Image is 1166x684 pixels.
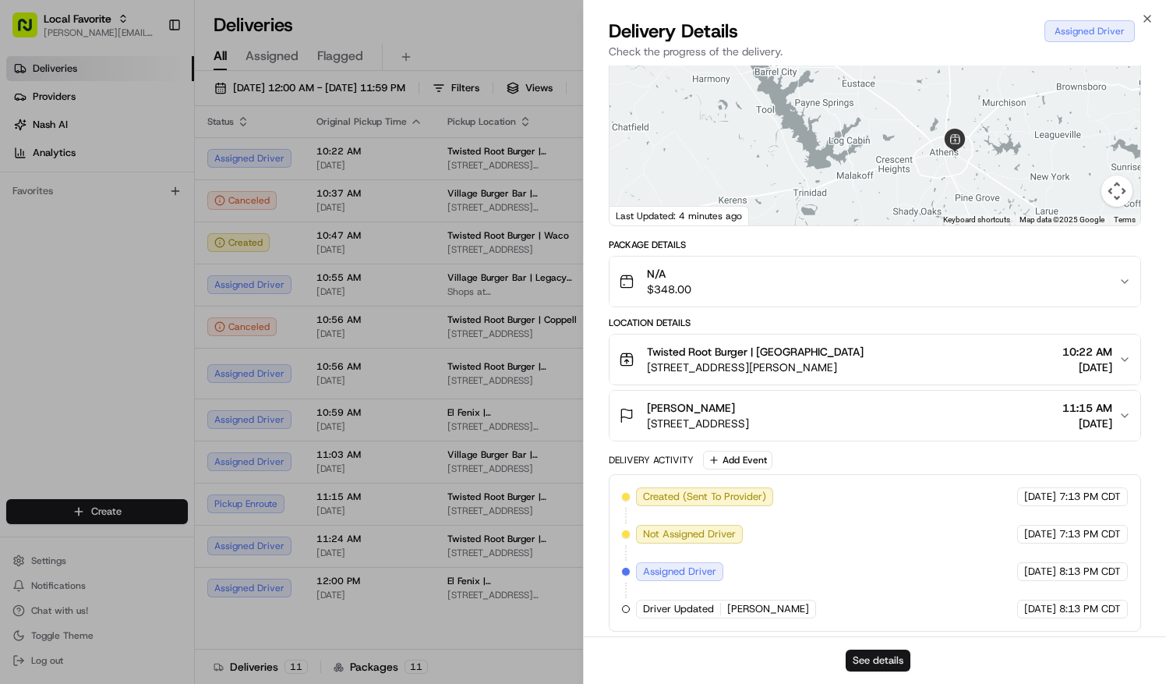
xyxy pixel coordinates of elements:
[1062,416,1112,431] span: [DATE]
[1024,565,1056,579] span: [DATE]
[132,307,144,320] div: 💻
[1101,175,1132,207] button: Map camera controls
[609,257,1140,307] button: N/A$348.00
[613,205,665,225] a: Open this area in Google Maps (opens a new window)
[846,650,910,672] button: See details
[1059,527,1121,541] span: 7:13 PM CDT
[609,19,738,44] span: Delivery Details
[147,306,250,321] span: API Documentation
[16,148,44,176] img: 1736555255976-a54dd68f-1ca7-489b-9aae-adbdc363a1c4
[1019,215,1104,224] span: Map data ©2025 Google
[703,451,772,470] button: Add Event
[70,148,256,164] div: Start new chat
[1062,400,1112,416] span: 11:15 AM
[643,490,766,504] span: Created (Sent To Provider)
[33,148,61,176] img: 1732323095091-59ea418b-cfe3-43c8-9ae0-d0d06d6fd42c
[1059,565,1121,579] span: 8:13 PM CDT
[727,602,809,616] span: [PERSON_NAME]
[265,153,284,172] button: Start new chat
[16,226,41,251] img: Dianne Alexi Soriano
[1024,527,1056,541] span: [DATE]
[242,199,284,218] button: See all
[70,164,214,176] div: We're available if you need us!
[1024,490,1056,504] span: [DATE]
[647,360,864,375] span: [STREET_ADDRESS][PERSON_NAME]
[31,242,44,254] img: 1736555255976-a54dd68f-1ca7-489b-9aae-adbdc363a1c4
[16,62,284,87] p: Welcome 👋
[643,602,714,616] span: Driver Updated
[1114,215,1136,224] a: Terms (opens in new tab)
[9,299,125,328] a: 📗Knowledge Base
[1062,360,1112,375] span: [DATE]
[16,307,28,320] div: 📗
[643,527,736,541] span: Not Assigned Driver
[16,15,47,46] img: Nash
[609,206,749,225] div: Last Updated: 4 minutes ago
[31,306,119,321] span: Knowledge Base
[647,282,691,297] span: $348.00
[609,391,1140,441] button: [PERSON_NAME][STREET_ADDRESS]11:15 AM[DATE]
[647,266,691,282] span: N/A
[613,205,665,225] img: Google
[155,344,189,356] span: Pylon
[1059,490,1121,504] span: 7:13 PM CDT
[16,202,104,214] div: Past conversations
[609,454,694,466] div: Delivery Activity
[218,241,250,253] span: [DATE]
[647,416,749,431] span: [STREET_ADDRESS]
[41,100,257,116] input: Clear
[609,239,1141,251] div: Package Details
[1062,344,1112,360] span: 10:22 AM
[943,214,1010,225] button: Keyboard shortcuts
[48,241,207,253] span: [PERSON_NAME] [PERSON_NAME]
[1059,602,1121,616] span: 8:13 PM CDT
[647,400,735,416] span: [PERSON_NAME]
[647,344,864,360] span: Twisted Root Burger | [GEOGRAPHIC_DATA]
[125,299,256,328] a: 💻API Documentation
[609,335,1140,385] button: Twisted Root Burger | [GEOGRAPHIC_DATA][STREET_ADDRESS][PERSON_NAME]10:22 AM[DATE]
[210,241,215,253] span: •
[609,44,1141,59] p: Check the progress of the delivery.
[110,343,189,356] a: Powered byPylon
[643,565,716,579] span: Assigned Driver
[1024,602,1056,616] span: [DATE]
[609,317,1141,329] div: Location Details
